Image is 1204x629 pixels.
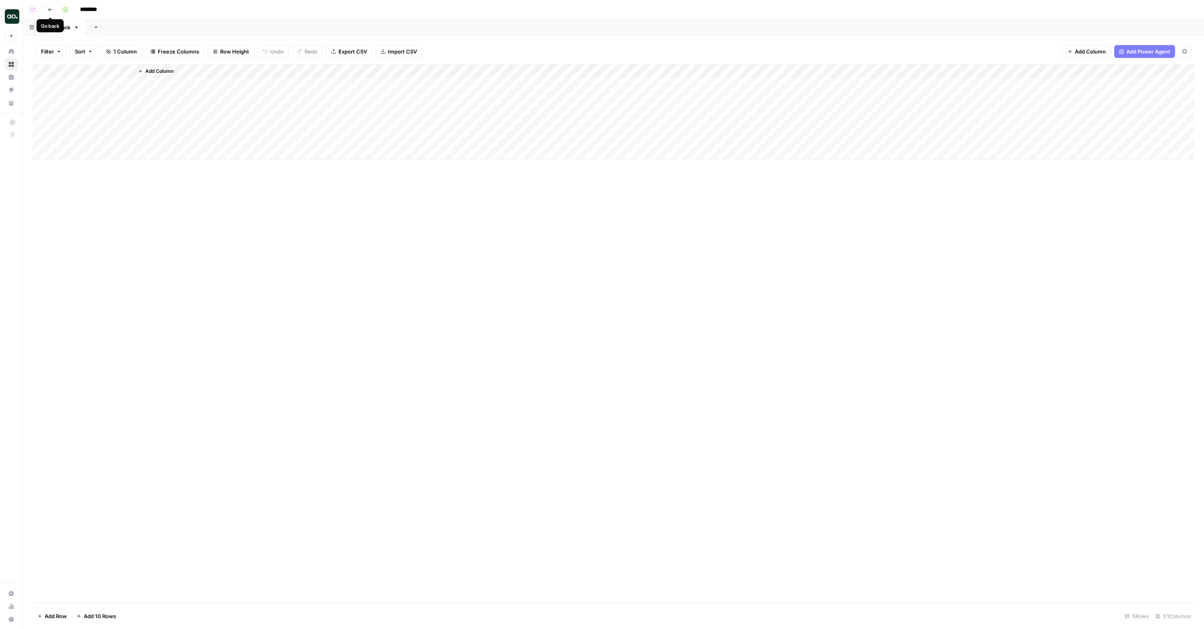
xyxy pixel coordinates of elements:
[5,6,18,27] button: Workspace: AirOps Builders
[5,71,18,84] a: Insights
[1075,47,1106,56] span: Add Column
[70,45,98,58] button: Sort
[388,47,417,56] span: Import CSV
[5,600,18,613] a: Usage
[135,66,177,76] button: Add Column
[41,22,60,29] div: Go back
[305,47,317,56] span: Redo
[145,45,204,58] button: Freeze Columns
[101,45,142,58] button: 1 Column
[45,612,67,620] span: Add Row
[5,613,18,626] button: Help + Support
[326,45,372,58] button: Export CSV
[258,45,289,58] button: Undo
[1062,45,1111,58] button: Add Column
[338,47,367,56] span: Export CSV
[145,68,173,75] span: Add Column
[5,84,18,97] a: Opportunities
[208,45,254,58] button: Row Height
[1152,610,1194,623] div: 1/1 Columns
[84,612,116,620] span: Add 10 Rows
[5,587,18,600] a: Settings
[270,47,284,56] span: Undo
[5,9,19,24] img: AirOps Builders Logo
[5,58,18,71] a: Browse
[158,47,199,56] span: Freeze Columns
[75,47,85,56] span: Sort
[41,47,54,56] span: Filter
[5,45,18,58] a: Home
[375,45,422,58] button: Import CSV
[1114,45,1175,58] button: Add Power Agent
[5,97,18,109] a: Your Data
[1126,47,1170,56] span: Add Power Agent
[220,47,249,56] span: Row Height
[113,47,137,56] span: 1 Column
[72,610,121,623] button: Add 10 Rows
[292,45,323,58] button: Redo
[36,45,66,58] button: Filter
[33,610,72,623] button: Add Row
[1122,610,1152,623] div: 5 Rows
